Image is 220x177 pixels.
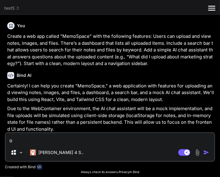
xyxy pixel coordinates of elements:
[7,105,214,133] p: Due to the WebContainer environment, the AI chat assistant will be a mock implementation, and fil...
[7,33,214,67] p: Create a web app called "MemoSpace" with the following features: Users can upload and view notes,...
[203,149,209,156] img: icon
[6,133,214,144] textarea: o
[30,149,36,156] img: Claude 4 Sonnet
[38,149,84,156] p: [PERSON_NAME] 4 S..
[194,149,201,156] img: attachment
[18,150,24,155] img: Pick Models
[17,72,31,78] h6: Bind AI
[5,170,215,174] p: Always check its answers. in Bind
[37,164,42,170] img: bind-logo
[4,5,20,11] span: test5
[7,83,214,103] p: Certainly! I can help you create "MemoSpace," a web application with features for uploading and v...
[17,23,25,29] h6: You
[119,170,130,174] span: Privacy
[5,165,35,169] p: Created with Bind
